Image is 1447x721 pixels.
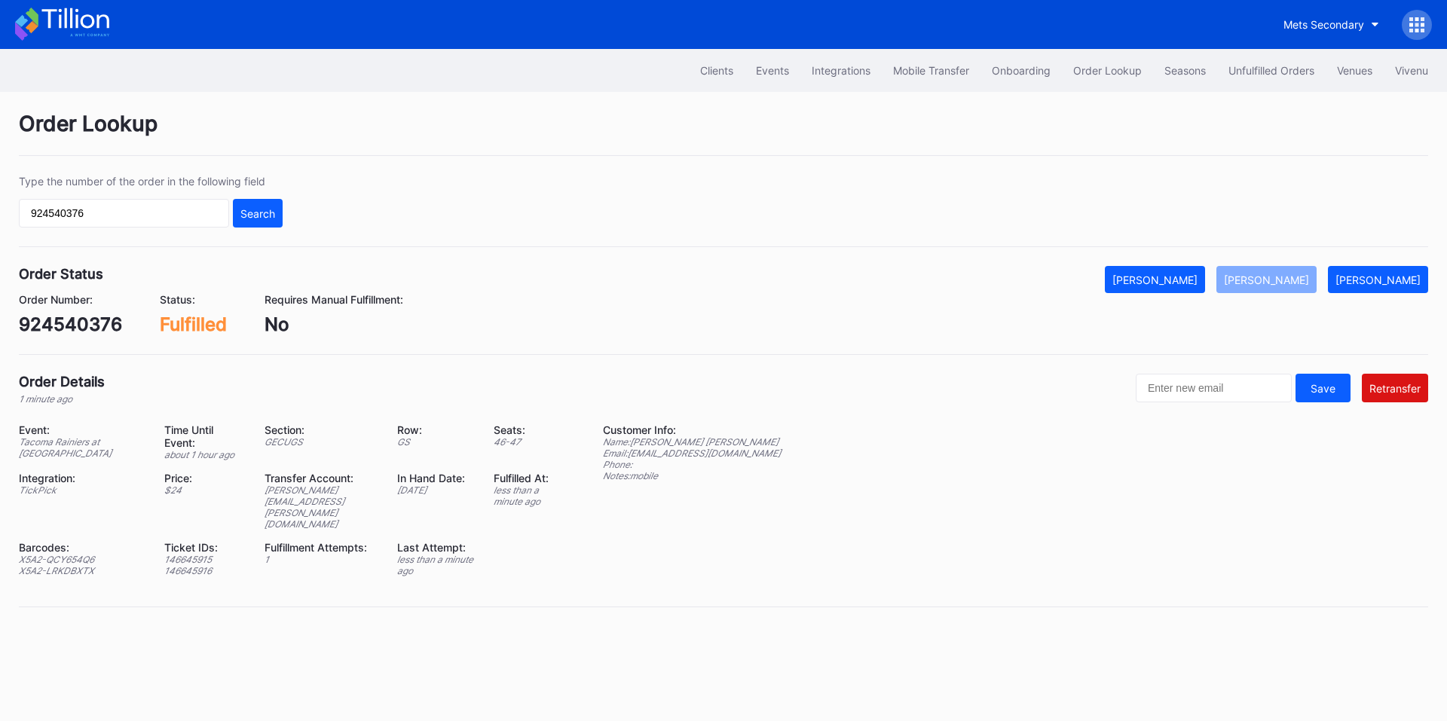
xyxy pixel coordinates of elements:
[397,436,475,448] div: GS
[19,436,145,459] div: Tacoma Rainiers at [GEOGRAPHIC_DATA]
[494,484,565,507] div: less than a minute ago
[1272,11,1390,38] button: Mets Secondary
[1337,64,1372,77] div: Venues
[603,436,781,448] div: Name: [PERSON_NAME] [PERSON_NAME]
[240,207,275,220] div: Search
[397,554,475,576] div: less than a minute ago
[992,64,1051,77] div: Onboarding
[1384,57,1439,84] button: Vivenu
[19,293,122,306] div: Order Number:
[1328,266,1428,293] button: [PERSON_NAME]
[265,436,378,448] div: GECUGS
[1395,64,1428,77] div: Vivenu
[494,436,565,448] div: 46 - 47
[164,449,246,460] div: about 1 hour ago
[1296,374,1351,402] button: Save
[603,459,781,470] div: Phone:
[164,565,246,576] div: 146645916
[160,313,227,335] div: Fulfilled
[265,554,378,565] div: 1
[160,293,227,306] div: Status:
[265,472,378,484] div: Transfer Account:
[265,313,403,335] div: No
[397,541,475,554] div: Last Attempt:
[164,484,246,496] div: $ 24
[689,57,745,84] button: Clients
[265,423,378,436] div: Section:
[19,313,122,335] div: 924540376
[19,541,145,554] div: Barcodes:
[603,470,781,481] div: Notes: mobile
[1335,273,1421,286] div: [PERSON_NAME]
[19,175,283,188] div: Type the number of the order in the following field
[893,64,969,77] div: Mobile Transfer
[756,64,789,77] div: Events
[265,484,378,530] div: [PERSON_NAME][EMAIL_ADDRESS][PERSON_NAME][DOMAIN_NAME]
[1224,273,1309,286] div: [PERSON_NAME]
[19,565,145,576] div: X5A2-LRKDBXTX
[265,293,403,306] div: Requires Manual Fulfillment:
[700,64,733,77] div: Clients
[19,374,105,390] div: Order Details
[1326,57,1384,84] button: Venues
[1216,266,1317,293] button: [PERSON_NAME]
[882,57,980,84] button: Mobile Transfer
[19,266,103,282] div: Order Status
[19,554,145,565] div: X5A2-QCY654Q6
[494,423,565,436] div: Seats:
[397,484,475,496] div: [DATE]
[1112,273,1198,286] div: [PERSON_NAME]
[603,423,781,436] div: Customer Info:
[164,554,246,565] div: 146645915
[233,199,283,228] button: Search
[603,448,781,459] div: Email: [EMAIL_ADDRESS][DOMAIN_NAME]
[397,472,475,484] div: In Hand Date:
[265,541,378,554] div: Fulfillment Attempts:
[1362,374,1428,402] button: Retransfer
[19,111,1428,156] div: Order Lookup
[19,199,229,228] input: GT59662
[494,472,565,484] div: Fulfilled At:
[19,484,145,496] div: TickPick
[19,393,105,405] div: 1 minute ago
[800,57,882,84] button: Integrations
[164,472,246,484] div: Price:
[1136,374,1292,402] input: Enter new email
[1369,382,1421,395] div: Retransfer
[745,57,800,84] button: Events
[19,423,145,436] div: Event:
[164,541,246,554] div: Ticket IDs:
[1228,64,1314,77] div: Unfulfilled Orders
[1153,57,1217,84] button: Seasons
[1283,18,1364,31] div: Mets Secondary
[1311,382,1335,395] div: Save
[397,423,475,436] div: Row:
[19,472,145,484] div: Integration:
[164,423,246,449] div: Time Until Event:
[1062,57,1153,84] button: Order Lookup
[1073,64,1142,77] div: Order Lookup
[1164,64,1206,77] div: Seasons
[1217,57,1326,84] button: Unfulfilled Orders
[980,57,1062,84] button: Onboarding
[1105,266,1205,293] button: [PERSON_NAME]
[812,64,870,77] div: Integrations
